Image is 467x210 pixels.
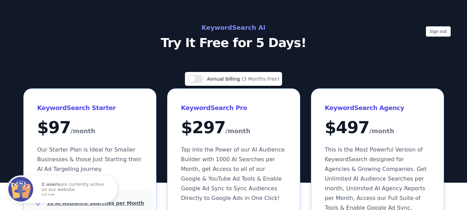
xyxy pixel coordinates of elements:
div: $ 497 [325,119,430,137]
span: /month [369,126,394,137]
p: are currently active on our website [41,182,111,196]
div: $ 297 [181,119,286,137]
h3: KeywordSearch Agency [325,102,430,113]
span: Our Starter Plan is Ideal for Smaller Businesses & those Just Starting their AI Ad Targeting Jour... [37,146,142,172]
strong: 2 users [41,182,60,187]
button: Sign out [426,26,451,37]
h3: KeywordSearch Pro [181,102,286,113]
u: 10 AI Audience Searches per Month [47,200,144,206]
span: Annual billing [207,76,242,82]
span: /month [225,126,250,137]
div: $ 97 [37,119,142,137]
h3: KeywordSearch Starter [37,102,142,113]
h2: KeywordSearch AI [79,22,389,33]
span: Tap into the Power of our AI Audience Builder with 1000 AI Searches per Month, get Access to all ... [181,146,285,201]
span: (3 Months Free) [242,76,280,82]
p: Try It Free for 5 Days! [79,36,389,50]
span: /month [71,126,95,137]
img: Fomo [8,177,33,202]
small: just now [41,193,109,197]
